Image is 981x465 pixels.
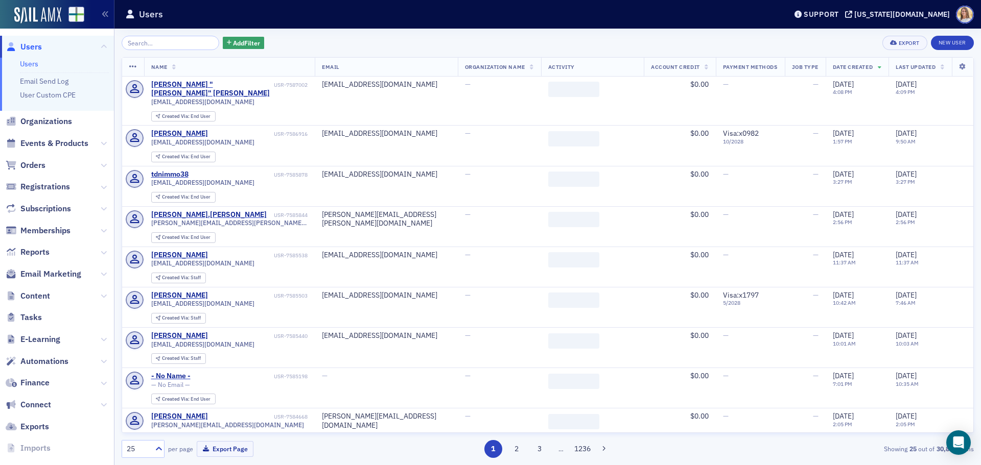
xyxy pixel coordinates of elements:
span: Activity [548,63,575,70]
a: - No Name - [151,372,191,381]
span: Events & Products [20,138,88,149]
div: Support [804,10,839,19]
img: SailAMX [14,7,61,23]
time: 10:42 AM [833,299,856,306]
div: [EMAIL_ADDRESS][DOMAIN_NAME] [322,129,450,138]
span: Created Via : [162,193,191,200]
span: — [465,169,471,179]
time: 2:56 PM [833,218,852,226]
span: [DATE] [896,129,917,138]
div: Staff [162,356,201,361]
span: — [465,411,471,421]
span: [DATE] [833,169,854,179]
span: ‌ [548,292,599,308]
span: Registrations [20,181,70,192]
time: 4:09 PM [896,88,915,95]
span: — [813,371,819,380]
a: E-Learning [6,334,60,345]
span: [EMAIL_ADDRESS][DOMAIN_NAME] [151,138,254,146]
span: [EMAIL_ADDRESS][DOMAIN_NAME] [151,340,254,348]
span: Visa : x0982 [723,129,759,138]
time: 9:50 AM [896,138,916,145]
span: [DATE] [833,331,854,340]
span: — [813,210,819,219]
span: — No Email — [151,381,190,388]
span: Add Filter [233,38,260,47]
time: 11:37 AM [833,259,856,266]
span: — [723,80,729,89]
span: — [813,331,819,340]
span: — [465,210,471,219]
span: [DATE] [896,290,917,300]
span: [DATE] [896,371,917,380]
span: Users [20,41,42,53]
span: Email Marketing [20,268,81,280]
div: USR-7585198 [192,373,308,380]
span: — [723,169,729,179]
a: Email Marketing [6,268,81,280]
span: — [465,331,471,340]
span: [EMAIL_ADDRESS][DOMAIN_NAME] [151,300,254,307]
a: [PERSON_NAME] [151,291,208,300]
time: 2:56 PM [896,218,915,226]
span: [DATE] [833,129,854,138]
div: USR-7585538 [209,252,308,259]
div: [EMAIL_ADDRESS][DOMAIN_NAME] [322,291,450,300]
span: $0.00 [690,250,709,259]
div: [US_STATE][DOMAIN_NAME] [854,10,950,19]
a: View Homepage [61,7,84,24]
a: [PERSON_NAME] [151,331,208,340]
span: 5 / 2028 [723,300,778,306]
label: per page [168,444,193,453]
time: 10:35 AM [896,380,919,387]
input: Search… [122,36,219,50]
span: ‌ [548,252,599,267]
span: — [465,80,471,89]
span: Automations [20,356,68,367]
span: Visa : x1797 [723,290,759,300]
a: Content [6,290,50,302]
span: — [465,129,471,138]
a: [PERSON_NAME] "[PERSON_NAME]" [PERSON_NAME] [151,80,272,98]
span: — [723,210,729,219]
span: Created Via : [162,355,191,361]
div: [PERSON_NAME] [151,129,208,138]
div: [PERSON_NAME][EMAIL_ADDRESS][DOMAIN_NAME] [322,412,450,430]
span: — [813,290,819,300]
span: $0.00 [690,129,709,138]
a: Events & Products [6,138,88,149]
span: Job Type [792,63,819,70]
a: Organizations [6,116,72,127]
span: Last Updated [896,63,936,70]
span: ‌ [548,131,599,146]
div: [EMAIL_ADDRESS][DOMAIN_NAME] [322,331,450,340]
span: Email [322,63,339,70]
span: $0.00 [690,210,709,219]
span: ‌ [548,333,599,349]
span: Organizations [20,116,72,127]
div: Created Via: End User [151,152,216,162]
span: [EMAIL_ADDRESS][DOMAIN_NAME] [151,259,254,267]
div: 25 [127,444,149,454]
div: USR-7585503 [209,292,308,299]
a: Reports [6,247,50,258]
a: Registrations [6,181,70,192]
div: [EMAIL_ADDRESS][DOMAIN_NAME] [322,251,450,260]
span: — [723,371,729,380]
span: $0.00 [690,290,709,300]
div: Created Via: Staff [151,353,206,364]
a: tdnimmo38 [151,170,189,179]
span: [PERSON_NAME][EMAIL_ADDRESS][DOMAIN_NAME] [151,421,304,429]
span: Profile [956,6,974,23]
div: Export [899,40,920,46]
div: Created Via: End User [151,394,216,404]
span: Name [151,63,168,70]
a: Automations [6,356,68,367]
span: E-Learning [20,334,60,345]
a: Finance [6,377,50,388]
div: End User [162,114,211,119]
